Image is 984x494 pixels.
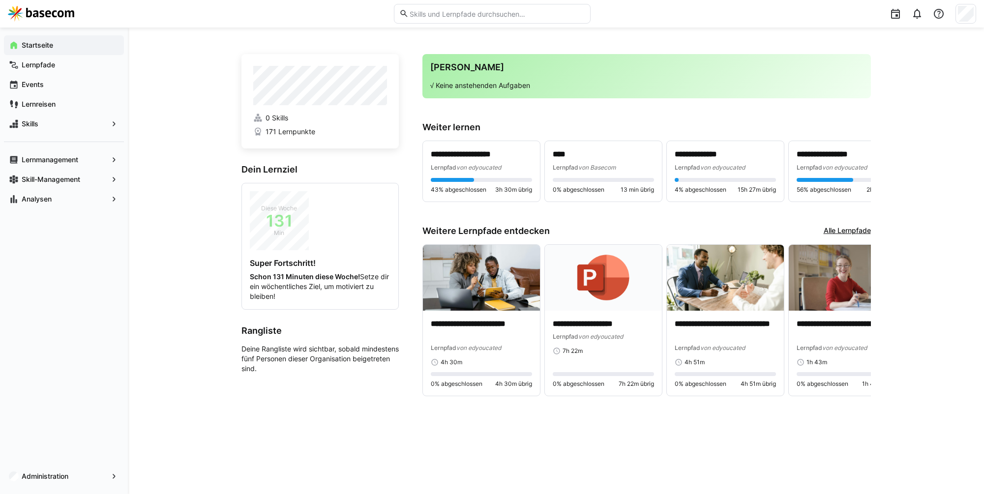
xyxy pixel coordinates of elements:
[553,164,578,171] span: Lernpfad
[422,122,871,133] h3: Weiter lernen
[422,226,550,236] h3: Weitere Lernpfade entdecken
[700,344,745,351] span: von edyoucated
[241,344,399,374] p: Deine Rangliste wird sichtbar, sobald mindestens fünf Personen dieser Organisation beigetreten sind.
[675,186,726,194] span: 4% abgeschlossen
[456,344,501,351] span: von edyoucated
[431,380,482,388] span: 0% abgeschlossen
[495,186,532,194] span: 3h 30m übrig
[241,164,399,175] h3: Dein Lernziel
[700,164,745,171] span: von edyoucated
[553,380,604,388] span: 0% abgeschlossen
[266,127,315,137] span: 171 Lernpunkte
[675,164,700,171] span: Lernpfad
[806,358,827,366] span: 1h 43m
[822,164,867,171] span: von edyoucated
[621,186,654,194] span: 13 min übrig
[824,226,871,236] a: Alle Lernpfade
[431,164,456,171] span: Lernpfad
[797,380,848,388] span: 0% abgeschlossen
[789,245,906,311] img: image
[578,164,616,171] span: von Basecom
[431,344,456,351] span: Lernpfad
[578,333,623,340] span: von edyoucated
[675,380,726,388] span: 0% abgeschlossen
[685,358,705,366] span: 4h 51m
[441,358,462,366] span: 4h 30m
[250,258,390,268] h4: Super Fortschritt!
[456,164,501,171] span: von edyoucated
[545,245,662,311] img: image
[409,9,585,18] input: Skills und Lernpfade durchsuchen…
[797,164,822,171] span: Lernpfad
[241,325,399,336] h3: Rangliste
[667,245,784,311] img: image
[250,272,390,301] p: Setze dir ein wöchentliches Ziel, um motiviert zu bleiben!
[430,62,863,73] h3: [PERSON_NAME]
[822,344,867,351] span: von edyoucated
[266,113,288,123] span: 0 Skills
[253,113,387,123] a: 0 Skills
[675,344,700,351] span: Lernpfad
[797,186,851,194] span: 56% abgeschlossen
[619,380,654,388] span: 7h 22m übrig
[430,81,863,90] p: √ Keine anstehenden Aufgaben
[866,186,898,194] span: 2h 1m übrig
[553,186,604,194] span: 0% abgeschlossen
[250,272,360,281] strong: Schon 131 Minuten diese Woche!
[563,347,583,355] span: 7h 22m
[495,380,532,388] span: 4h 30m übrig
[553,333,578,340] span: Lernpfad
[797,344,822,351] span: Lernpfad
[738,186,776,194] span: 15h 27m übrig
[423,245,540,311] img: image
[431,186,486,194] span: 43% abgeschlossen
[741,380,776,388] span: 4h 51m übrig
[862,380,898,388] span: 1h 43m übrig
